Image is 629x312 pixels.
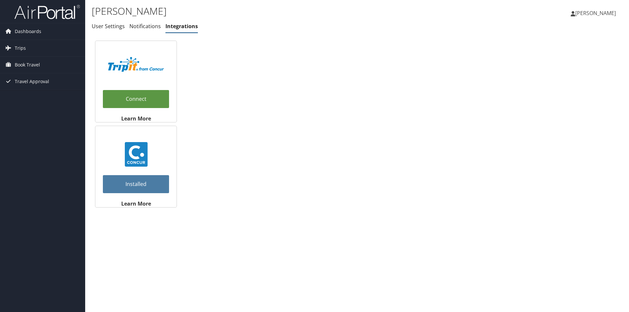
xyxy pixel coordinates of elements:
img: TripIt_Logo_Color_SOHP.png [108,57,164,72]
span: Book Travel [15,57,40,73]
a: Integrations [165,23,198,30]
strong: Learn More [121,115,151,122]
a: Installed [103,175,169,193]
a: User Settings [92,23,125,30]
h1: [PERSON_NAME] [92,4,446,18]
img: concur_23.png [124,142,148,167]
span: [PERSON_NAME] [575,9,616,17]
img: airportal-logo.png [14,4,80,20]
a: [PERSON_NAME] [571,3,622,23]
strong: Learn More [121,200,151,207]
span: Dashboards [15,23,41,40]
span: Trips [15,40,26,56]
a: Notifications [129,23,161,30]
span: Travel Approval [15,73,49,90]
a: Connect [103,90,169,108]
